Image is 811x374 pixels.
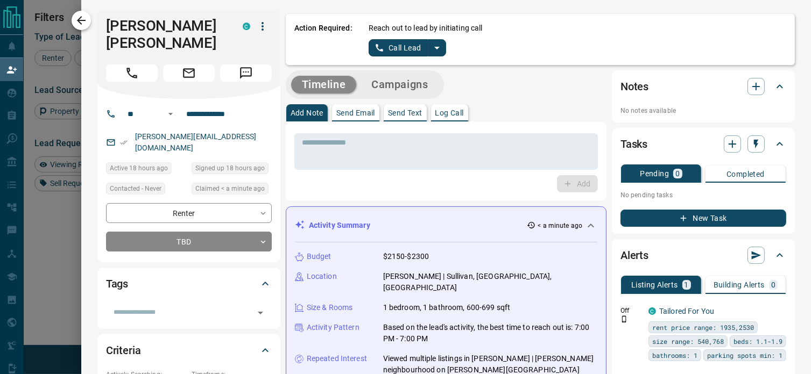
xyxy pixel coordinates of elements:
div: condos.ca [648,307,656,315]
p: Reach out to lead by initiating call [369,23,483,34]
p: Action Required: [294,23,352,56]
span: Active 18 hours ago [110,163,168,174]
p: 0 [675,170,680,177]
div: condos.ca [243,23,250,30]
span: bathrooms: 1 [652,350,697,361]
h2: Criteria [106,342,141,359]
p: Location [307,271,337,282]
h2: Notes [620,78,648,95]
button: Timeline [291,76,357,93]
h2: Alerts [620,247,648,264]
span: Claimed < a minute ago [195,183,265,194]
div: Renter [106,203,272,223]
a: Tailored For You [659,307,714,315]
svg: Push Notification Only [620,315,628,323]
p: 1 [685,281,689,289]
p: Send Text [388,109,422,117]
p: No pending tasks [620,187,786,203]
button: New Task [620,210,786,227]
div: split button [369,39,447,56]
h2: Tags [106,275,128,292]
p: Completed [727,170,765,178]
p: < a minute ago [538,221,582,231]
span: size range: 540,768 [652,336,724,347]
div: Tags [106,271,272,297]
h2: Tasks [620,135,647,153]
p: Activity Summary [309,220,370,231]
span: beds: 1.1-1.9 [734,336,782,347]
p: Building Alerts [714,281,765,289]
p: Based on the lead's activity, the best time to reach out is: 7:00 PM - 7:00 PM [383,322,597,344]
p: Activity Pattern [307,322,359,333]
div: Notes [620,74,786,99]
button: Open [164,107,177,120]
span: parking spots min: 1 [707,350,782,361]
p: Add Note [291,109,323,117]
span: rent price range: 1935,2530 [652,322,754,333]
div: Sun Oct 12 2025 [192,183,272,198]
span: Contacted - Never [110,183,161,194]
div: Alerts [620,242,786,268]
span: Email [163,64,215,82]
p: Size & Rooms [307,302,353,313]
p: $2150-$2300 [383,251,429,262]
p: Send Email [336,109,375,117]
span: Signed up 18 hours ago [195,163,265,174]
p: Repeated Interest [307,353,367,364]
button: Call Lead [369,39,428,56]
h1: [PERSON_NAME] [PERSON_NAME] [106,17,227,52]
div: Sat Oct 11 2025 [106,162,186,177]
button: Campaigns [361,76,439,93]
div: Sat Oct 11 2025 [192,162,272,177]
p: Off [620,306,642,315]
div: Tasks [620,131,786,157]
p: Listing Alerts [631,281,678,289]
a: [PERSON_NAME][EMAIL_ADDRESS][DOMAIN_NAME] [135,132,257,152]
p: Pending [640,170,669,177]
p: Budget [307,251,332,262]
div: Activity Summary< a minute ago [295,215,597,235]
p: Log Call [435,109,464,117]
span: Message [220,64,272,82]
p: 0 [771,281,775,289]
p: 1 bedroom, 1 bathroom, 600-699 sqft [383,302,511,313]
p: No notes available [620,106,786,116]
div: TBD [106,232,272,251]
div: Criteria [106,337,272,363]
button: Open [253,305,268,320]
p: [PERSON_NAME] | Sullivan, [GEOGRAPHIC_DATA], [GEOGRAPHIC_DATA] [383,271,597,293]
span: Call [106,64,158,82]
svg: Email Verified [120,139,128,146]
